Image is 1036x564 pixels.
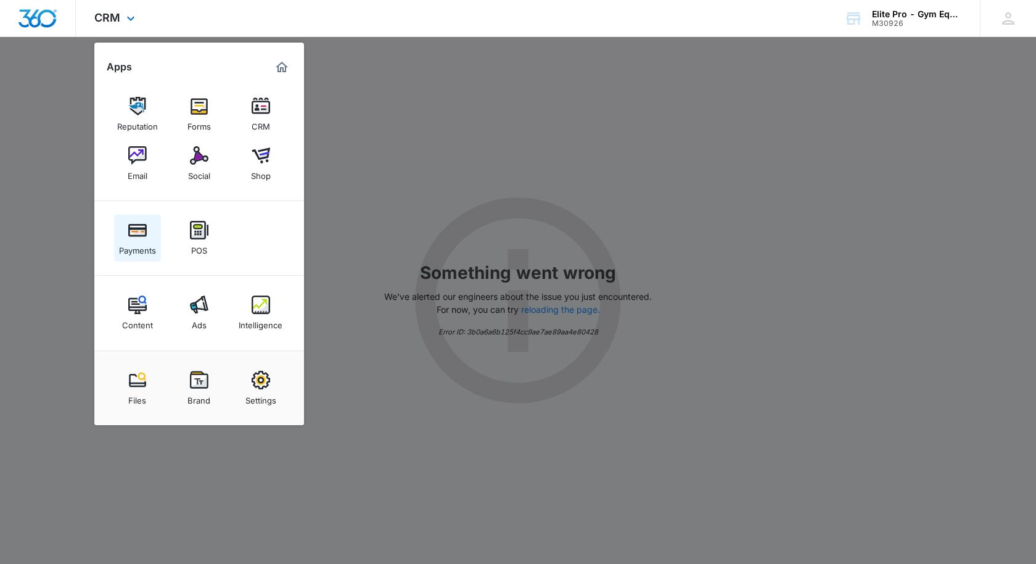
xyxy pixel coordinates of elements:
div: Intelligence [239,314,282,330]
a: Intelligence [237,289,284,336]
a: Email [114,140,161,187]
a: Settings [237,365,284,412]
a: Brand [176,365,223,412]
div: Reputation [117,115,158,131]
a: Payments [114,215,161,262]
div: Content [122,314,153,330]
a: Content [114,289,161,336]
div: account id [872,19,962,28]
div: CRM [252,115,270,131]
div: Brand [187,389,210,405]
div: Email [128,165,147,181]
div: Settings [245,389,276,405]
a: POS [176,215,223,262]
span: CRM [94,11,120,24]
div: POS [191,239,207,255]
a: Reputation [114,91,161,138]
a: Shop [237,140,284,187]
a: CRM [237,91,284,138]
a: Marketing 360® Dashboard [272,57,292,77]
a: Social [176,140,223,187]
div: Files [128,389,146,405]
div: Forms [187,115,211,131]
div: Payments [119,239,156,255]
a: Files [114,365,161,412]
div: Shop [251,165,271,181]
h2: Apps [107,61,132,73]
a: Ads [176,289,223,336]
div: account name [872,9,962,19]
div: Social [188,165,210,181]
div: Ads [192,314,207,330]
a: Forms [176,91,223,138]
